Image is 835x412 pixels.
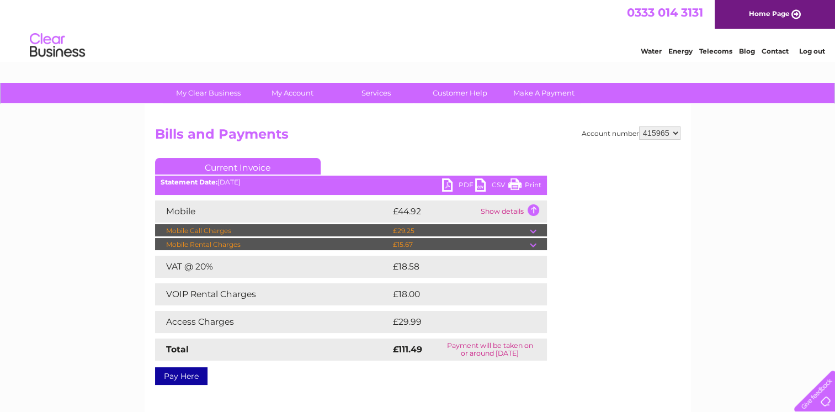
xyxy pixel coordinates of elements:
[414,83,506,103] a: Customer Help
[498,83,589,103] a: Make A Payment
[155,158,321,175] a: Current Invoice
[508,178,541,194] a: Print
[166,344,189,355] strong: Total
[390,283,524,305] td: £18.00
[739,47,755,55] a: Blog
[155,311,390,333] td: Access Charges
[390,200,478,223] td: £44.92
[331,83,422,103] a: Services
[582,126,680,140] div: Account number
[155,178,547,186] div: [DATE]
[433,339,547,361] td: Payment will be taken on or around [DATE]
[475,178,508,194] a: CSV
[155,283,390,305] td: VOIP Rental Charges
[155,200,390,223] td: Mobile
[163,83,254,103] a: My Clear Business
[799,47,825,55] a: Log out
[155,367,208,385] a: Pay Here
[390,238,530,251] td: £15.67
[668,47,693,55] a: Energy
[699,47,732,55] a: Telecoms
[29,29,86,62] img: logo.png
[390,224,530,237] td: £29.25
[390,311,525,333] td: £29.99
[641,47,662,55] a: Water
[390,256,524,278] td: £18.58
[157,6,679,54] div: Clear Business is a trading name of Verastar Limited (registered in [GEOGRAPHIC_DATA] No. 3667643...
[762,47,789,55] a: Contact
[247,83,338,103] a: My Account
[161,178,217,186] b: Statement Date:
[627,6,703,19] a: 0333 014 3131
[155,256,390,278] td: VAT @ 20%
[442,178,475,194] a: PDF
[393,344,422,355] strong: £111.49
[155,126,680,147] h2: Bills and Payments
[155,238,390,251] td: Mobile Rental Charges
[478,200,547,223] td: Show details
[155,224,390,237] td: Mobile Call Charges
